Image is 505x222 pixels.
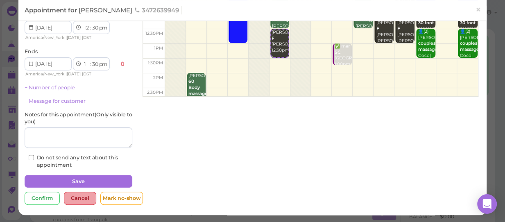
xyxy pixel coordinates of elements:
span: 12pm [152,16,163,21]
label: Ends [25,48,38,55]
span: 2:30pm [147,90,163,95]
b: couples massage [418,41,437,52]
span: America/New_York [25,71,64,77]
div: | | [25,70,116,78]
b: 60 Body massage [188,79,208,96]
div: 👤(2) [PERSON_NAME] Coco|[PERSON_NAME] 12:30pm - 1:30pm [459,29,477,83]
div: [PERSON_NAME] [PERSON_NAME] 2:00pm - 3:00pm [188,73,206,121]
span: 1:30pm [148,60,163,66]
span: 1pm [154,45,163,51]
a: + Number of people [25,84,75,91]
div: ✅ mar [GEOGRAPHIC_DATA] 1:00pm - 1:45pm [334,43,352,79]
span: 12:30pm [145,31,163,36]
span: × [476,4,481,16]
button: Save [25,175,132,188]
div: Mark no-show [100,192,143,205]
b: F [397,26,400,31]
a: + Message for customer [25,98,86,104]
div: ✅ [PERSON_NAME] [PERSON_NAME]|[PERSON_NAME] 12:00pm - 1:00pm [396,14,414,62]
span: DST [83,71,91,77]
div: [PERSON_NAME] [PERSON_NAME] 12:30pm - 1:30pm [271,29,289,66]
span: [DATE] [67,35,81,40]
a: × [471,0,486,20]
label: Notes for this appointment ( Only visible to you ) [25,111,132,126]
input: Do not send any text about this appointment [29,155,34,160]
span: DST [83,35,91,40]
b: F [376,26,379,31]
label: Do not send any text about this appointment [29,154,128,169]
div: Cancel [64,192,96,205]
div: ✅ [PERSON_NAME] [PERSON_NAME]|[PERSON_NAME] 12:00pm - 1:00pm [376,14,394,62]
b: F [272,36,274,41]
b: couples massage [460,41,479,52]
div: 👤(2) [PERSON_NAME] Coco|[PERSON_NAME] 12:30pm - 1:30pm [417,29,435,83]
span: [PERSON_NAME] [79,6,134,14]
span: 2pm [153,75,163,80]
span: America/New_York [25,35,64,40]
div: | | [25,34,116,41]
b: SC [334,50,340,55]
b: 30 foot massage [418,20,437,32]
span: 3472639949 [134,6,179,14]
b: 30 foot massage [460,20,479,32]
div: Open Intercom Messenger [477,194,497,214]
div: Appointment for [25,6,181,14]
span: [DATE] [67,71,81,77]
div: Confirm [25,192,60,205]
